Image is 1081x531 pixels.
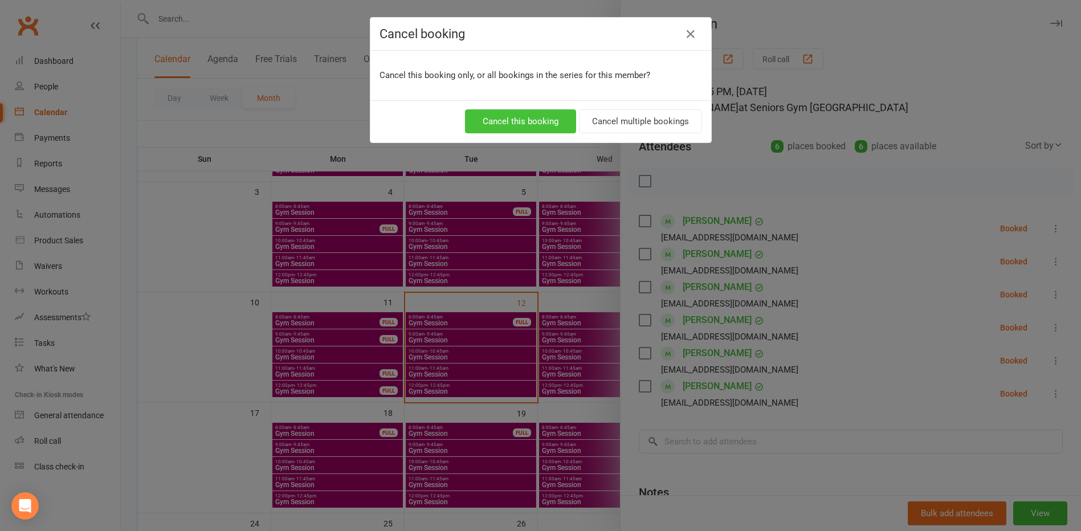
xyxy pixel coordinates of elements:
[11,492,39,520] div: Open Intercom Messenger
[465,109,576,133] button: Cancel this booking
[380,27,702,41] h4: Cancel booking
[682,25,700,43] button: Close
[380,68,702,82] p: Cancel this booking only, or all bookings in the series for this member?
[579,109,702,133] button: Cancel multiple bookings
